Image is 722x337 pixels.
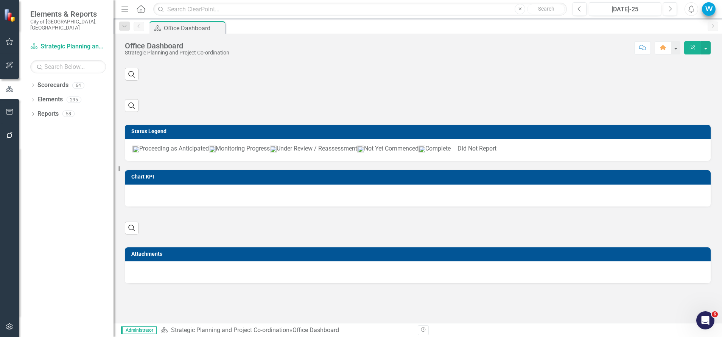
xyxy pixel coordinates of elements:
[357,146,364,152] img: NotYet.png
[125,42,229,50] div: Office Dashboard
[132,146,139,152] img: ProceedingGreen.png
[209,146,216,152] img: Monitoring.png
[702,2,716,16] button: VV
[72,82,84,89] div: 64
[37,110,59,118] a: Reports
[30,42,106,51] a: Strategic Planning and Project Co-ordination
[132,144,703,153] p: Proceeding as Anticipated Monitoring Progress Under Review / Reassessment Not Yet Commenced Compl...
[30,19,106,31] small: City of [GEOGRAPHIC_DATA], [GEOGRAPHIC_DATA]
[121,326,157,334] span: Administrator
[419,146,425,152] img: Complete_icon.png
[451,147,457,151] img: DidNotReport.png
[131,129,707,134] h3: Status Legend
[527,4,565,14] button: Search
[131,174,707,180] h3: Chart KPI
[293,326,339,334] div: Office Dashboard
[589,2,661,16] button: [DATE]-25
[131,251,707,257] h3: Attachments
[67,96,81,103] div: 295
[37,81,68,90] a: Scorecards
[696,311,714,329] iframe: Intercom live chat
[160,326,412,335] div: »
[164,23,223,33] div: Office Dashboard
[30,9,106,19] span: Elements & Reports
[153,3,567,16] input: Search ClearPoint...
[37,95,63,104] a: Elements
[270,146,277,152] img: UnderReview.png
[125,50,229,56] div: Strategic Planning and Project Co-ordination
[712,311,718,317] span: 6
[3,8,17,22] img: ClearPoint Strategy
[591,5,658,14] div: [DATE]-25
[62,111,75,117] div: 58
[538,6,554,12] span: Search
[171,326,289,334] a: Strategic Planning and Project Co-ordination
[30,60,106,73] input: Search Below...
